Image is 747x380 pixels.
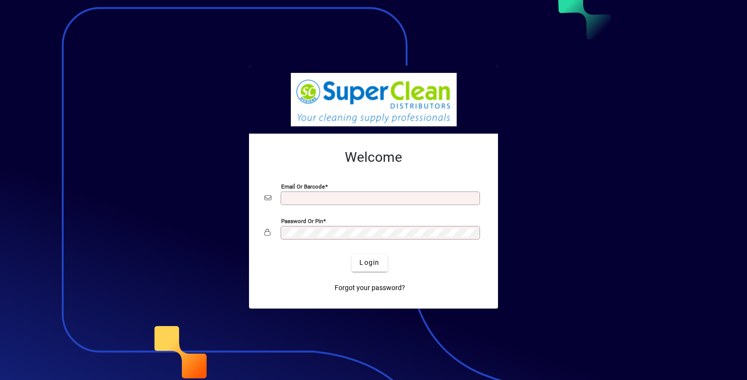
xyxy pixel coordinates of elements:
[331,279,409,297] a: Forgot your password?
[281,217,323,224] mat-label: Password or Pin
[335,283,405,293] span: Forgot your password?
[352,254,387,272] button: Login
[281,183,325,190] mat-label: Email or Barcode
[265,149,482,166] h2: Welcome
[359,258,379,268] span: Login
